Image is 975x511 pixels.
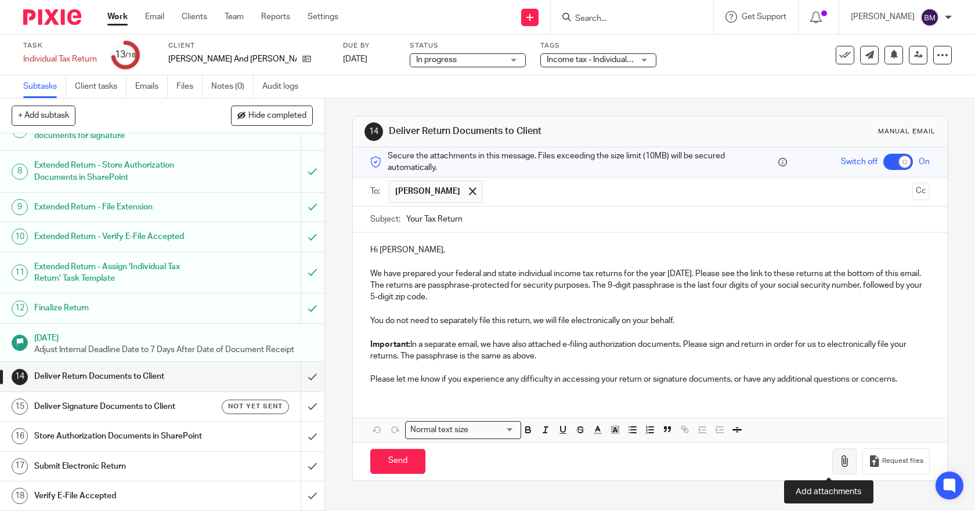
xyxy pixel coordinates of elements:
div: 14 [12,369,28,385]
p: Adjust Internal Deadline Date to 7 Days After Date of Document Receipt [34,344,313,356]
label: Subject: [370,213,400,225]
p: [PERSON_NAME] [851,11,915,23]
div: 8 [12,164,28,180]
h1: Deliver Return Documents to Client [389,125,674,137]
button: + Add subtask [12,106,75,125]
a: Email [145,11,164,23]
input: Send [370,449,425,474]
h1: Extended Return - File Extension [34,198,204,216]
span: On [919,156,930,168]
span: Secure the attachments in this message. Files exceeding the size limit (10MB) will be secured aut... [388,150,776,174]
span: Not yet sent [228,401,283,411]
p: We have prepared your federal and state individual income tax returns for the year [DATE]. Please... [370,268,930,303]
a: Emails [135,75,168,98]
p: [PERSON_NAME] And [PERSON_NAME] [168,53,297,65]
a: Subtasks [23,75,66,98]
small: /18 [125,52,136,59]
div: 9 [12,199,28,215]
label: Task [23,41,97,50]
button: Cc [912,183,930,200]
h1: Extended Return - Assign 'Individual Tax Return' Task Template [34,258,204,288]
div: 17 [12,458,28,474]
div: 18 [12,488,28,504]
div: Individual Tax Return [23,53,97,65]
a: Work [107,11,128,23]
h1: Submit Electronic Return [34,458,204,475]
span: In progress [416,56,457,64]
h1: Deliver Return Documents to Client [34,368,204,385]
span: Income tax - Individual + 1 [547,56,640,64]
a: Audit logs [262,75,307,98]
div: 14 [364,122,383,141]
a: Client tasks [75,75,127,98]
input: Search for option [472,424,514,436]
span: Normal text size [408,424,471,436]
div: 12 [12,300,28,317]
div: 16 [12,428,28,444]
div: 13 [115,48,136,61]
a: Team [225,11,244,23]
input: Search [574,14,678,24]
label: To: [370,186,383,197]
span: [DATE] [343,55,367,63]
div: 11 [12,264,28,281]
div: 15 [12,398,28,415]
h1: Finalize Return [34,299,204,317]
p: You do not need to separately file this return, we will file electronically on your behalf. [370,315,930,327]
button: Hide completed [231,106,313,125]
span: Hide completed [248,111,306,121]
span: Request files [882,456,923,466]
div: Manual email [878,127,936,136]
p: Hi [PERSON_NAME], [370,244,930,256]
label: Tags [540,41,656,50]
button: Request files [862,448,930,474]
img: svg%3E [920,8,939,27]
img: Pixie [23,9,81,25]
p: Please let me know if you experience any difficulty in accessing your return or signature documen... [370,374,930,385]
p: In a separate email, we have also attached e-filing authorization documents. Please sign and retu... [370,339,930,363]
div: 10 [12,229,28,245]
label: Due by [343,41,395,50]
a: Notes (0) [211,75,254,98]
div: Search for option [405,421,521,439]
span: Switch off [841,156,878,168]
label: Status [410,41,526,50]
span: Get Support [742,13,786,21]
h1: Store Authorization Documents in SharePoint [34,427,204,445]
a: Clients [182,11,207,23]
a: Reports [261,11,290,23]
h1: [DATE] [34,329,313,344]
h1: Extended Return - Store Authorization Documents in SharePoint [34,157,204,186]
strong: Important: [370,340,410,349]
h1: Extended Return - Verify E-File Accepted [34,228,204,245]
a: Files [176,75,203,98]
h1: Verify E-File Accepted [34,487,204,505]
h1: Deliver Signature Documents to Client [34,398,204,415]
label: Client [168,41,328,50]
a: Settings [308,11,338,23]
span: [PERSON_NAME] [395,186,460,197]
